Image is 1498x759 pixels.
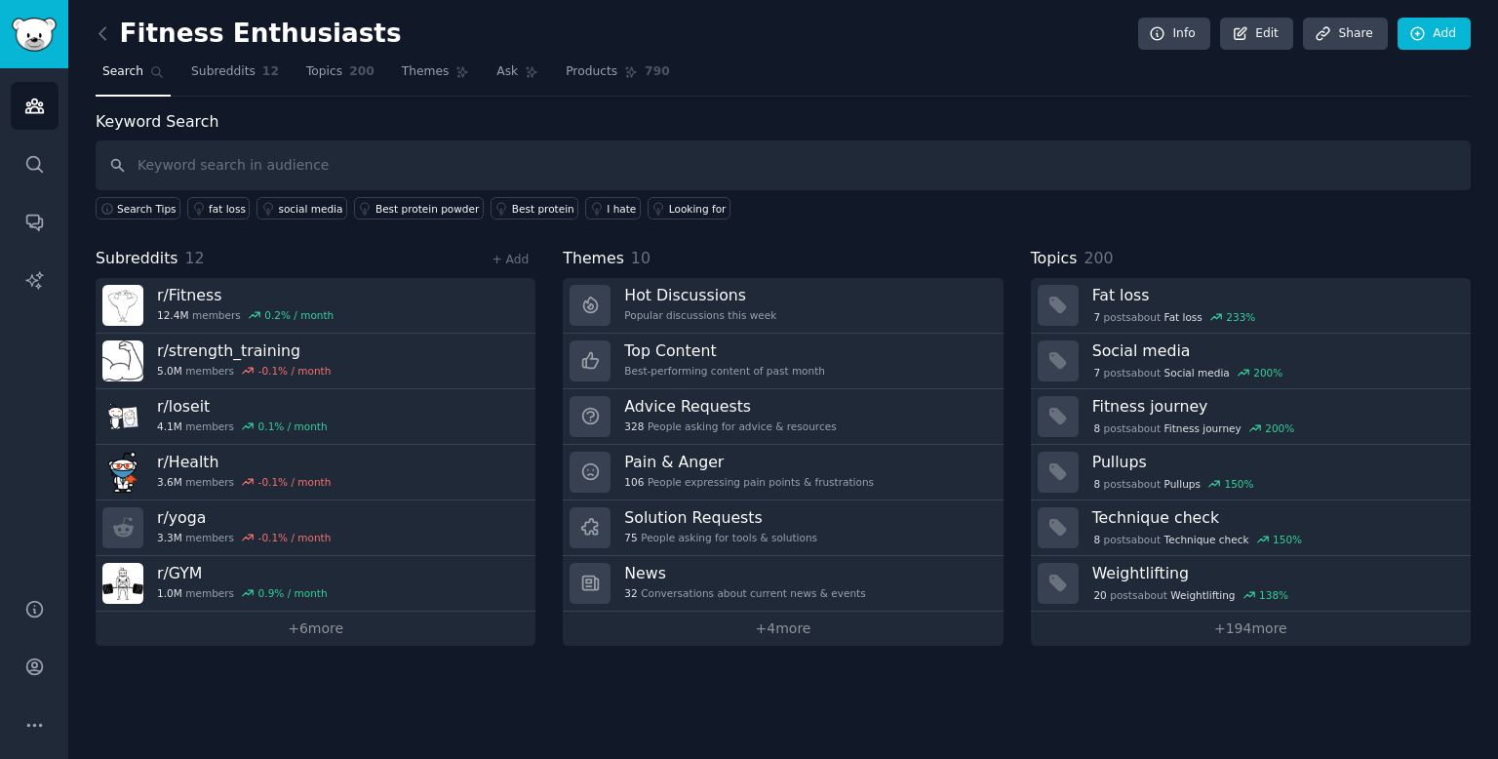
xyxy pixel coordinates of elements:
a: Best protein [491,197,578,220]
h3: r/ loseit [157,396,328,417]
span: Themes [563,247,624,271]
span: 32 [624,586,637,600]
span: 8 [1093,533,1100,546]
span: Ask [496,63,518,81]
a: +194more [1031,612,1471,646]
span: 5.0M [157,364,182,378]
a: Top ContentBest-performing content of past month [563,334,1003,389]
span: Social media [1164,366,1230,379]
div: -0.1 % / month [258,364,332,378]
div: members [157,308,334,322]
a: Add [1398,18,1471,51]
div: fat loss [209,202,246,216]
span: 1.0M [157,586,182,600]
span: 12 [262,63,279,81]
a: social media [256,197,346,220]
span: Fitness journey [1164,421,1242,435]
div: I hate [607,202,636,216]
div: 150 % [1273,533,1302,546]
div: Popular discussions this week [624,308,776,322]
div: post s about [1092,419,1296,437]
div: People expressing pain points & frustrations [624,475,874,489]
span: Themes [402,63,450,81]
div: 0.9 % / month [258,586,328,600]
h3: Advice Requests [624,396,836,417]
div: People asking for tools & solutions [624,531,817,544]
a: Hot DiscussionsPopular discussions this week [563,278,1003,334]
a: fat loss [187,197,250,220]
span: Technique check [1164,533,1249,546]
img: strength_training [102,340,143,381]
a: Info [1138,18,1210,51]
div: -0.1 % / month [258,531,332,544]
span: Weightlifting [1170,588,1235,602]
h3: Technique check [1092,507,1457,528]
input: Keyword search in audience [96,140,1471,190]
span: Pullups [1164,477,1201,491]
div: 138 % [1259,588,1288,602]
span: 12.4M [157,308,188,322]
span: 8 [1093,421,1100,435]
img: Fitness [102,285,143,326]
h3: News [624,563,865,583]
div: -0.1 % / month [258,475,332,489]
a: Themes [395,57,477,97]
div: post s about [1092,308,1257,326]
a: Weightlifting20postsaboutWeightlifting138% [1031,556,1471,612]
div: 233 % [1226,310,1255,324]
div: post s about [1092,586,1290,604]
div: Best protein [512,202,574,216]
h3: Social media [1092,340,1457,361]
h3: r/ GYM [157,563,328,583]
span: Subreddits [191,63,256,81]
span: 7 [1093,310,1100,324]
h3: Solution Requests [624,507,817,528]
img: GummySearch logo [12,18,57,52]
span: 10 [631,249,650,267]
a: News32Conversations about current news & events [563,556,1003,612]
a: Pullups8postsaboutPullups150% [1031,445,1471,500]
div: 0.2 % / month [264,308,334,322]
span: Search Tips [117,202,177,216]
div: Best-performing content of past month [624,364,825,378]
span: 790 [645,63,670,81]
a: Solution Requests75People asking for tools & solutions [563,500,1003,556]
a: Social media7postsaboutSocial media200% [1031,334,1471,389]
div: social media [278,202,342,216]
img: GYM [102,563,143,604]
div: Best protein powder [375,202,479,216]
span: Topics [306,63,342,81]
div: members [157,586,328,600]
a: Pain & Anger106People expressing pain points & frustrations [563,445,1003,500]
a: r/Health3.6Mmembers-0.1% / month [96,445,535,500]
div: 150 % [1225,477,1254,491]
div: 0.1 % / month [258,419,328,433]
span: 328 [624,419,644,433]
a: r/yoga3.3Mmembers-0.1% / month [96,500,535,556]
a: Best protein powder [354,197,484,220]
h2: Fitness Enthusiasts [96,19,402,50]
a: Looking for [648,197,730,220]
a: r/strength_training5.0Mmembers-0.1% / month [96,334,535,389]
h3: Weightlifting [1092,563,1457,583]
a: Search [96,57,171,97]
img: loseit [102,396,143,437]
h3: Fat loss [1092,285,1457,305]
button: Search Tips [96,197,180,220]
span: 200 [349,63,374,81]
h3: Fitness journey [1092,396,1457,417]
a: I hate [585,197,641,220]
span: 200 [1084,249,1113,267]
div: Conversations about current news & events [624,586,865,600]
span: Fat loss [1164,310,1202,324]
a: Technique check8postsaboutTechnique check150% [1031,500,1471,556]
span: 12 [185,249,205,267]
a: Share [1303,18,1387,51]
div: 200 % [1265,421,1294,435]
span: 3.3M [157,531,182,544]
div: members [157,364,331,378]
h3: Pain & Anger [624,452,874,472]
a: r/Fitness12.4Mmembers0.2% / month [96,278,535,334]
a: r/GYM1.0Mmembers0.9% / month [96,556,535,612]
h3: Top Content [624,340,825,361]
